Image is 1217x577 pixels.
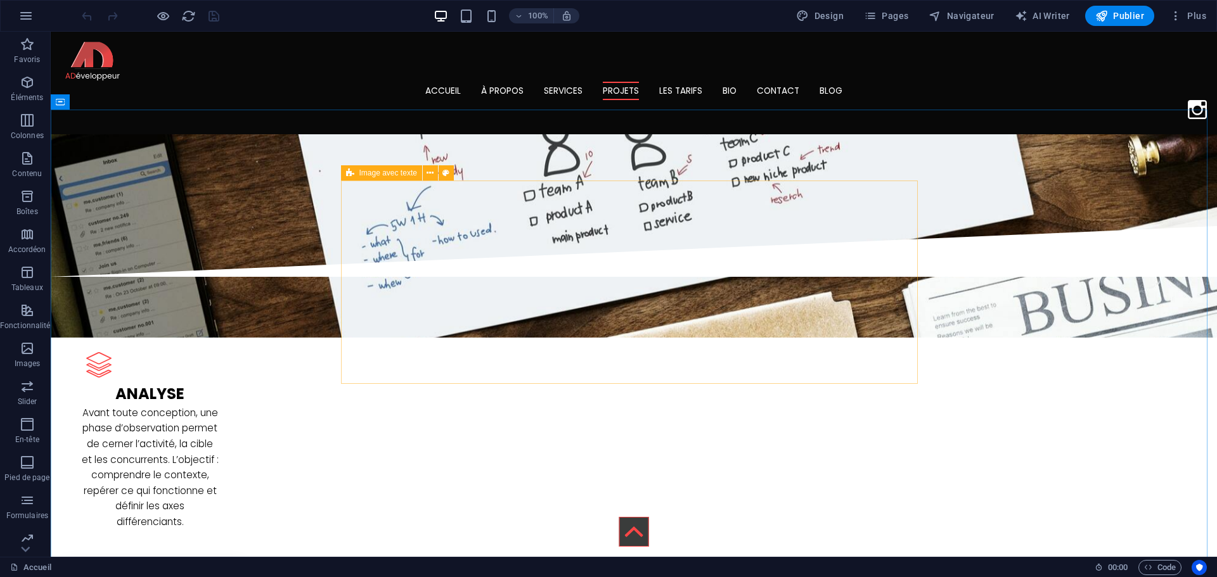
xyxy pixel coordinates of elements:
span: Navigateur [929,10,994,22]
span: AI Writer [1015,10,1070,22]
button: Publier [1085,6,1154,26]
span: Design [796,10,844,22]
button: Plus [1164,6,1211,26]
p: Pied de page [4,472,49,483]
i: Lors du redimensionnement, ajuster automatiquement le niveau de zoom en fonction de l'appareil sé... [561,10,572,22]
button: AI Writer [1010,6,1075,26]
h6: Durée de la session [1095,560,1128,575]
p: Contenu [12,168,42,179]
p: Formulaires [6,510,48,521]
p: Favoris [14,54,40,65]
span: Image avec texte [359,169,417,177]
span: Code [1144,560,1176,575]
p: Colonnes [11,130,44,141]
div: Design (Ctrl+Alt+Y) [791,6,849,26]
h6: 100% [528,8,548,23]
button: Pages [859,6,913,26]
button: Usercentrics [1192,560,1207,575]
button: Navigateur [924,6,999,26]
span: : [1117,562,1119,572]
span: Plus [1169,10,1206,22]
p: Accordéon [8,244,46,255]
span: Publier [1095,10,1144,22]
button: Cliquez ici pour quitter le mode Aperçu et poursuivre l'édition. [155,8,171,23]
p: Images [15,358,41,369]
p: Slider [18,396,37,407]
span: Pages [864,10,908,22]
button: reload [181,8,196,23]
i: Actualiser la page [181,9,196,23]
a: Cliquez pour annuler la sélection. Double-cliquez pour ouvrir Pages. [10,560,51,575]
button: Code [1138,560,1182,575]
p: Tableaux [11,282,43,293]
p: Boîtes [16,206,38,217]
button: 100% [509,8,554,23]
p: En-tête [15,434,39,445]
span: 00 00 [1108,560,1128,575]
p: Éléments [11,92,43,103]
button: Design [791,6,849,26]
